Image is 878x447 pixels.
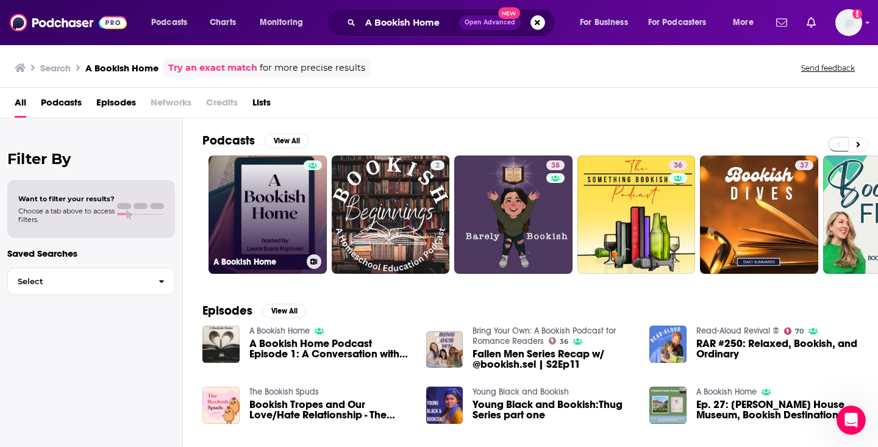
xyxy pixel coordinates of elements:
[338,9,567,37] div: Search podcasts, credits, & more...
[798,63,858,73] button: Send feedback
[15,93,26,118] a: All
[249,326,310,336] a: A Bookish Home
[202,326,240,363] img: A Bookish Home Podcast Episode 1: A Conversation with Anne Boyd Rioux, Author of Meg, Jo, Beth Amy
[96,93,136,118] a: Episodes
[835,9,862,36] img: User Profile
[577,156,696,274] a: 36
[640,13,724,32] button: open menu
[669,160,687,170] a: 36
[260,14,303,31] span: Monitoring
[202,387,240,424] img: Bookish Tropes and Our Love/Hate Relationship - The Bookish Spuds
[213,257,302,267] h3: A Bookish Home
[800,160,808,172] span: 37
[835,9,862,36] button: Show profile menu
[454,156,573,274] a: 38
[459,15,521,30] button: Open AdvancedNew
[649,387,687,424] img: Ep. 27: Jane Austen’s House Museum, Bookish Destination
[10,11,127,34] img: Podchaser - Follow, Share and Rate Podcasts
[41,93,82,118] a: Podcasts
[571,13,643,32] button: open menu
[252,93,271,118] a: Lists
[249,399,412,420] a: Bookish Tropes and Our Love/Hate Relationship - The Bookish Spuds
[151,93,191,118] span: Networks
[426,387,463,424] img: Young Black and Bookish:Thug Series part one
[549,337,568,345] a: 36
[249,338,412,359] a: A Bookish Home Podcast Episode 1: A Conversation with Anne Boyd Rioux, Author of Meg, Jo, Beth Amy
[85,62,159,74] h3: A Bookish Home
[795,160,813,170] a: 37
[262,304,306,318] button: View All
[332,156,450,274] a: 2
[580,14,628,31] span: For Business
[168,61,257,75] a: Try an exact match
[40,62,71,74] h3: Search
[210,14,236,31] span: Charts
[733,14,754,31] span: More
[143,13,203,32] button: open menu
[648,14,707,31] span: For Podcasters
[835,9,862,36] span: Logged in as anyalola
[700,156,818,274] a: 37
[724,13,769,32] button: open menu
[8,277,149,285] span: Select
[546,160,565,170] a: 38
[473,399,635,420] a: Young Black and Bookish:Thug Series part one
[696,399,858,420] span: Ep. 27: [PERSON_NAME] House Museum, Bookish Destination
[360,13,459,32] input: Search podcasts, credits, & more...
[473,326,616,346] a: Bring Your Own: A Bookish Podcast for Romance Readers
[209,156,327,274] a: A Bookish Home
[498,7,520,19] span: New
[426,331,463,368] img: Fallen Men Series Recap w/ @bookish.sel | S2Ep11
[649,326,687,363] img: RAR #250: Relaxed, Bookish, and Ordinary
[696,387,757,397] a: A Bookish Home
[473,387,569,397] a: Young Black and Bookish
[7,248,175,259] p: Saved Searches
[249,387,319,397] a: The Bookish Spuds
[696,399,858,420] a: Ep. 27: Jane Austen’s House Museum, Bookish Destination
[465,20,515,26] span: Open Advanced
[7,268,175,295] button: Select
[430,160,444,170] a: 2
[784,327,804,335] a: 70
[696,338,858,359] a: RAR #250: Relaxed, Bookish, and Ordinary
[202,133,255,148] h2: Podcasts
[696,326,779,336] a: Read-Aloud Revival ®
[260,61,365,75] span: for more precise results
[551,160,560,172] span: 38
[249,338,412,359] span: A Bookish Home Podcast Episode 1: A Conversation with [PERSON_NAME] [PERSON_NAME], Author of Meg,...
[837,406,866,435] iframe: Intercom live chat
[18,195,115,203] span: Want to filter your results?
[251,13,319,32] button: open menu
[473,349,635,370] a: Fallen Men Series Recap w/ @bookish.sel | S2Ep11
[202,303,306,318] a: EpisodesView All
[206,93,238,118] span: Credits
[202,133,309,148] a: PodcastsView All
[265,134,309,148] button: View All
[151,14,187,31] span: Podcasts
[7,150,175,168] h2: Filter By
[771,12,792,33] a: Show notifications dropdown
[802,12,821,33] a: Show notifications dropdown
[202,303,252,318] h2: Episodes
[852,9,862,19] svg: Add a profile image
[795,329,804,334] span: 70
[560,339,568,345] span: 36
[18,207,115,224] span: Choose a tab above to access filters.
[674,160,682,172] span: 36
[435,160,440,172] span: 2
[202,13,243,32] a: Charts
